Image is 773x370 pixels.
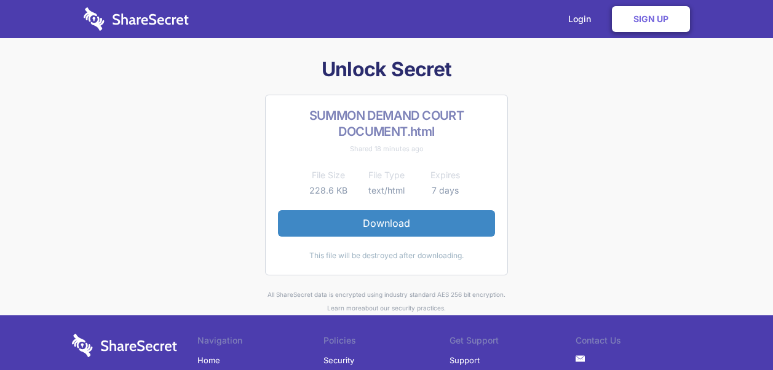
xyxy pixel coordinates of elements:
[450,351,480,369] a: Support
[72,57,702,82] h1: Unlock Secret
[357,168,416,183] th: File Type
[299,183,357,198] td: 228.6 KB
[84,7,189,31] img: logo-wordmark-white-trans-d4663122ce5f474addd5e946df7df03e33cb6a1c49d2221995e7729f52c070b2.svg
[357,183,416,198] td: text/html
[323,334,450,351] li: Policies
[197,351,220,369] a: Home
[278,210,495,236] a: Download
[72,288,702,315] div: All ShareSecret data is encrypted using industry standard AES 256 bit encryption. about our secur...
[197,334,323,351] li: Navigation
[450,334,576,351] li: Get Support
[278,249,495,262] div: This file will be destroyed after downloading.
[416,168,474,183] th: Expires
[278,108,495,140] h2: SUMMON DEMAND COURT DOCUMENT.html
[612,6,690,32] a: Sign Up
[576,334,702,351] li: Contact Us
[299,168,357,183] th: File Size
[278,142,495,155] div: Shared 18 minutes ago
[327,304,362,312] a: Learn more
[72,334,177,357] img: logo-wordmark-white-trans-d4663122ce5f474addd5e946df7df03e33cb6a1c49d2221995e7729f52c070b2.svg
[416,183,474,198] td: 7 days
[323,351,354,369] a: Security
